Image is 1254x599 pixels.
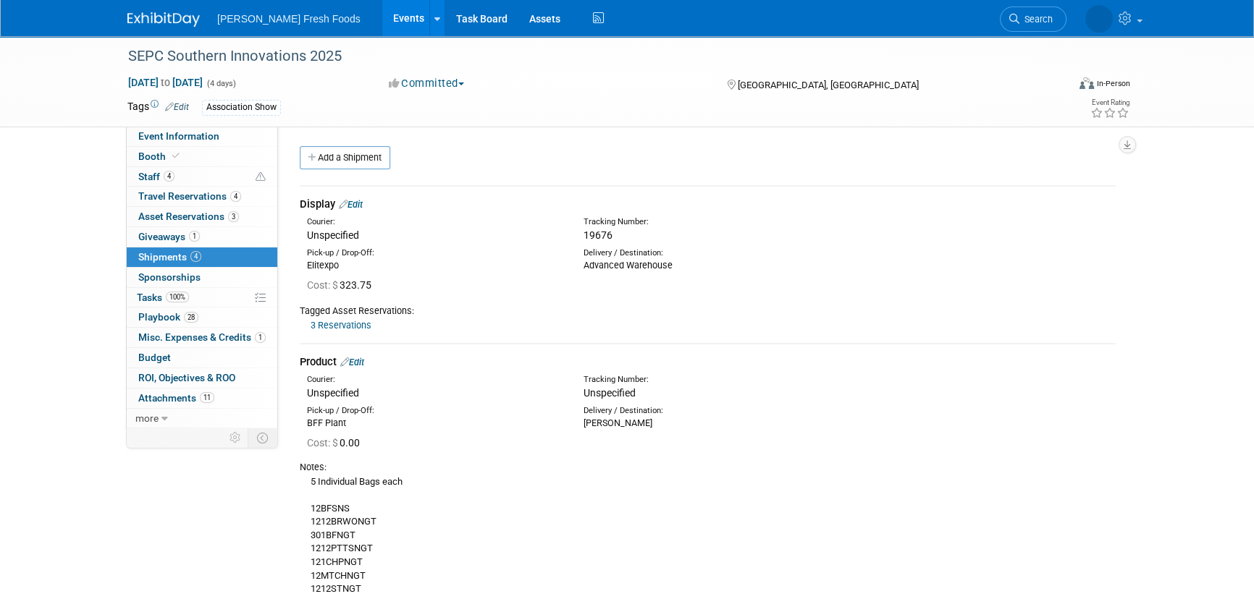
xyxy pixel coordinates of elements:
div: Tracking Number: [584,374,908,386]
div: SEPC Southern Innovations 2025 [123,43,1045,69]
a: more [127,409,277,428]
a: 3 Reservations [311,320,371,331]
div: Unspecified [307,386,562,400]
a: Shipments4 [127,247,277,267]
td: Toggle Event Tabs [248,428,278,447]
span: [PERSON_NAME] Fresh Foods [217,13,361,25]
td: Tags [127,99,189,116]
span: Search [1019,14,1053,25]
span: 28 [184,312,198,323]
span: Tasks [137,292,189,303]
a: Search [1000,7,1066,32]
div: Association Show [202,100,281,115]
div: Event Format [981,75,1130,97]
div: Pick-up / Drop-Off: [307,405,562,417]
span: Potential Scheduling Conflict -- at least one attendee is tagged in another overlapping event. [256,171,266,184]
a: Travel Reservations4 [127,187,277,206]
img: Courtney Law [1085,5,1113,33]
span: to [159,77,172,88]
span: Playbook [138,311,198,323]
img: Format-Inperson.png [1080,77,1094,89]
span: Asset Reservations [138,211,239,222]
span: 4 [190,251,201,262]
a: Sponsorships [127,268,277,287]
div: BFF Plant [307,417,562,430]
span: Staff [138,171,174,182]
span: 1 [255,332,266,343]
div: Display [300,197,1116,212]
span: Attachments [138,392,214,404]
span: 3 [228,211,239,222]
span: 19676 [584,229,613,241]
span: 100% [166,292,189,302]
span: Giveaways [138,231,200,242]
span: Cost: $ [307,279,340,291]
div: Delivery / Destination: [584,405,838,417]
span: Booth [138,150,182,162]
span: 0.00 [307,437,366,449]
span: [GEOGRAPHIC_DATA], [GEOGRAPHIC_DATA] [737,80,918,90]
a: Misc. Expenses & Credits1 [127,328,277,347]
span: 4 [230,191,241,202]
div: Notes: [300,461,1116,474]
span: Cost: $ [307,437,340,449]
div: In-Person [1096,78,1130,89]
img: ExhibitDay [127,12,200,27]
div: Tagged Asset Reservations: [300,305,1116,318]
span: 11 [200,392,214,403]
div: Elitexpo [307,259,562,272]
div: Unspecified [307,228,562,242]
a: Edit [165,102,189,112]
a: Booth [127,147,277,166]
div: Pick-up / Drop-Off: [307,247,562,259]
i: Booth reservation complete [172,152,180,160]
a: Add a Shipment [300,146,390,169]
span: Sponsorships [138,271,201,283]
span: Event Information [138,130,219,142]
span: 323.75 [307,279,377,291]
div: Courier: [307,216,562,228]
a: Asset Reservations3 [127,207,277,226]
span: 4 [164,171,174,182]
a: ROI, Objectives & ROO [127,368,277,388]
div: Courier: [307,374,562,386]
span: Unspecified [584,387,636,399]
button: Committed [384,76,470,91]
span: 1 [189,231,200,242]
a: Staff4 [127,167,277,187]
div: [PERSON_NAME] [584,417,838,430]
a: Edit [340,357,364,368]
a: Budget [127,348,277,368]
div: Product [300,354,1116,370]
a: Playbook28 [127,307,277,327]
span: Travel Reservations [138,190,241,202]
a: Attachments11 [127,388,277,408]
td: Personalize Event Tab Strip [223,428,248,447]
div: Tracking Number: [584,216,908,228]
a: Tasks100% [127,288,277,307]
span: Budget [138,352,171,363]
div: Event Rating [1090,99,1129,106]
a: Giveaways1 [127,227,277,247]
div: Delivery / Destination: [584,247,838,259]
span: Shipments [138,251,201,263]
span: ROI, Objectives & ROO [138,372,235,383]
div: Advanced Warehouse [584,259,838,272]
span: (4 days) [206,79,236,88]
a: Edit [339,199,363,210]
a: Event Information [127,127,277,146]
span: [DATE] [DATE] [127,76,203,89]
span: Misc. Expenses & Credits [138,331,266,343]
span: more [135,412,159,424]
